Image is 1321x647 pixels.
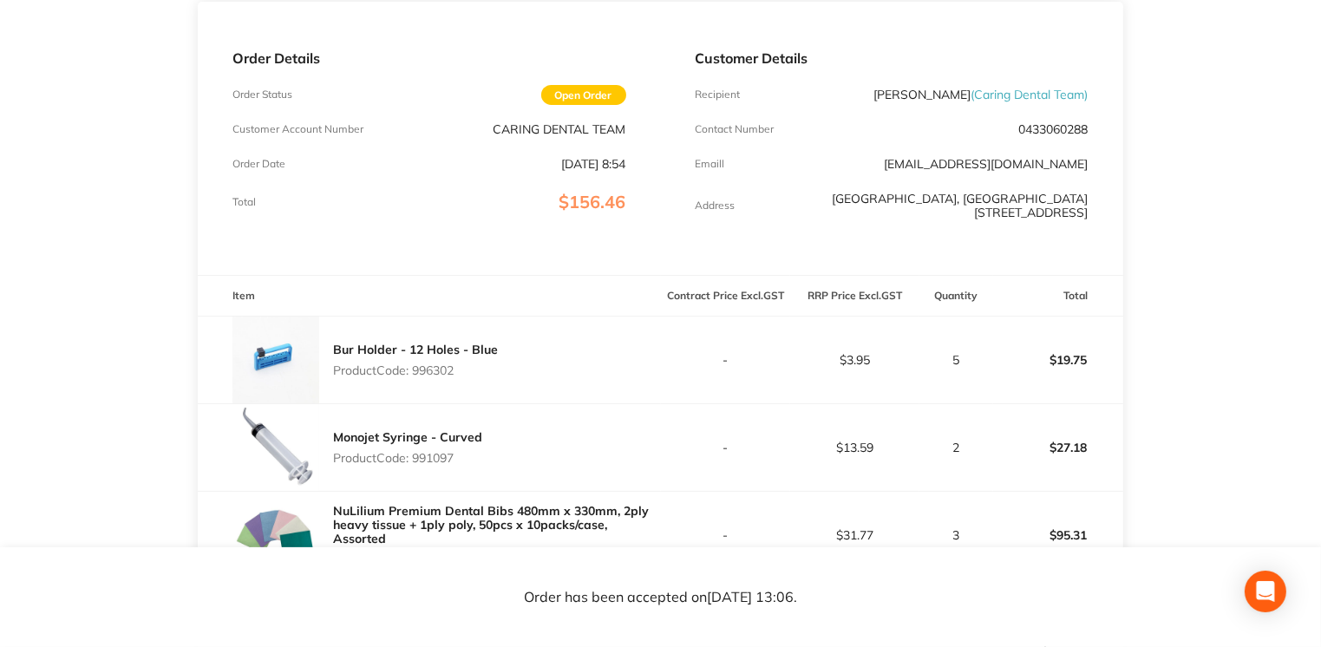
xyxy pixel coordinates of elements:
[562,157,626,171] p: [DATE] 8:54
[232,492,319,578] img: N3UxMWM0dQ
[696,158,725,170] p: Emaill
[559,191,626,212] span: $156.46
[232,404,319,491] img: bDc3Y2M2eQ
[661,276,790,317] th: Contract Price Excl. GST
[791,441,919,454] p: $13.59
[333,503,649,546] a: NuLilium Premium Dental Bibs 480mm x 330mm, 2ply heavy tissue + 1ply poly, 50pcs x 10packs/case, ...
[494,122,626,136] p: CARING DENTAL TEAM
[696,123,775,135] p: Contact Number
[696,199,736,212] p: Address
[662,528,789,542] p: -
[232,317,319,403] img: amEyZ20wcA
[696,88,741,101] p: Recipient
[696,50,1089,66] p: Customer Details
[1019,122,1089,136] p: 0433060288
[333,363,498,377] p: Product Code: 996302
[232,158,285,170] p: Order Date
[662,353,789,367] p: -
[994,427,1122,468] p: $27.18
[874,88,1089,101] p: [PERSON_NAME]
[994,339,1122,381] p: $19.75
[232,50,625,66] p: Order Details
[333,451,482,465] p: Product Code: 991097
[827,192,1089,219] p: [GEOGRAPHIC_DATA], [GEOGRAPHIC_DATA] [STREET_ADDRESS]
[791,528,919,542] p: $31.77
[198,276,660,317] th: Item
[524,590,797,605] p: Order has been accepted on [DATE] 13:06 .
[232,88,292,101] p: Order Status
[790,276,919,317] th: RRP Price Excl. GST
[232,123,363,135] p: Customer Account Number
[662,441,789,454] p: -
[232,196,256,208] p: Total
[993,276,1122,317] th: Total
[791,353,919,367] p: $3.95
[919,276,993,317] th: Quantity
[971,87,1089,102] span: ( Caring Dental Team )
[333,429,482,445] a: Monojet Syringe - Curved
[994,514,1122,556] p: $95.31
[541,85,626,105] span: Open Order
[333,342,498,357] a: Bur Holder - 12 Holes - Blue
[920,528,992,542] p: 3
[920,441,992,454] p: 2
[885,156,1089,172] a: [EMAIL_ADDRESS][DOMAIN_NAME]
[1245,571,1286,612] div: Open Intercom Messenger
[920,353,992,367] p: 5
